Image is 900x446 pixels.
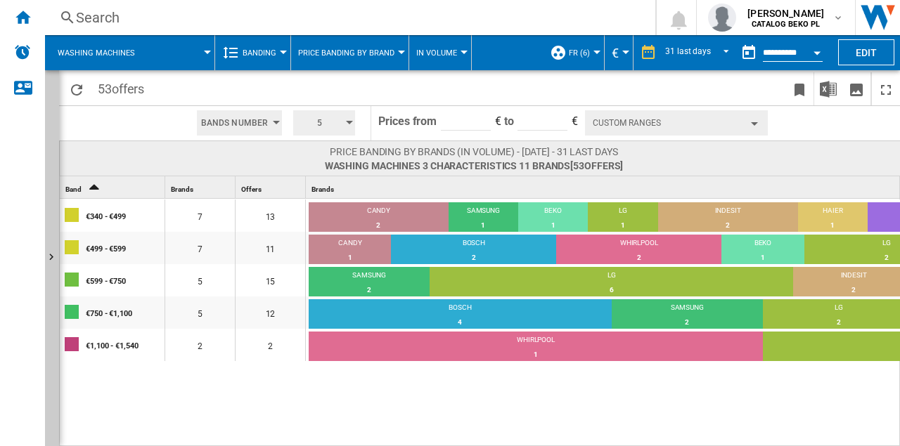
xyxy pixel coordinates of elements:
div: 1 [798,218,868,232]
span: to [504,114,514,128]
img: alerts-logo.svg [14,44,31,60]
button: Washing machines [58,35,149,70]
div: Bands Number [191,106,288,140]
div: 1 [721,251,804,265]
button: Maximize [872,72,900,105]
div: FR (6) [550,35,597,70]
div: 5 [165,264,235,296]
button: Reload [63,72,91,105]
span: In volume [416,48,457,58]
span: Banding [243,48,276,58]
div: 6 [430,283,793,297]
button: Edit [838,39,894,65]
div: 1 [309,251,391,265]
div: SAMSUNG [612,303,763,315]
div: 2 [658,218,798,232]
div: WHIRLPOOL [556,238,721,251]
div: 1 [518,218,588,232]
div: Brands Sort None [168,176,235,198]
span: Prices from [378,114,437,128]
span: Offers [241,185,261,193]
span: Sort Ascending [83,185,105,193]
button: Show [45,70,59,446]
span: [53 ] [570,160,623,171]
div: SAMSUNG [449,206,518,218]
div: WHIRLPOOL [309,335,763,348]
div: HAIER [798,206,868,218]
span: Brands [311,185,333,193]
div: 12 [236,296,305,329]
div: Sort None [238,176,305,198]
button: In volume [416,35,464,70]
button: Custom Ranges [585,110,768,136]
div: €750 - €1,100 [86,298,164,327]
span: Price banding by Brand [298,48,394,58]
div: 2 [391,251,556,265]
div: CANDY [309,206,449,218]
span: 53 [91,72,151,102]
div: 11 [236,232,305,264]
button: FR (6) [569,35,597,70]
div: 15 [236,264,305,296]
span: Band [65,185,82,193]
div: 2 [612,315,763,329]
span: FR (6) [569,48,590,58]
span: Washing machines 3 characteristics 11 brands [325,159,624,173]
div: €340 - €499 [86,201,164,230]
div: 5 [165,296,235,329]
button: Download in Excel [814,72,842,105]
div: 5 [288,106,361,140]
span: Washing machines [58,48,135,58]
md-menu: Currency [605,35,634,70]
img: profile.jpg [708,4,736,32]
div: Washing machines [52,35,207,70]
div: SAMSUNG [309,270,430,283]
button: 5 [293,110,355,136]
button: md-calendar [735,39,763,67]
div: Banding [222,35,283,70]
div: LG [588,206,657,218]
span: offers [584,160,620,171]
div: 1 [449,218,518,232]
md-select: REPORTS.WIZARD.STEPS.REPORT.STEPS.REPORT_OPTIONS.PERIOD: 31 last days [664,41,735,65]
div: BEKO [721,238,804,251]
span: Brands [171,185,193,193]
div: 7 [165,232,235,264]
div: Offers Sort None [238,176,305,198]
div: 4 [309,315,612,329]
span: € [495,114,501,128]
img: excel-24x24.png [820,81,837,98]
span: [PERSON_NAME] [747,6,824,20]
b: CATALOG BEKO PL [752,20,820,29]
button: Bookmark this report [785,72,814,105]
span: offers [112,81,144,96]
div: 31 last days [665,46,711,56]
div: LG [430,270,793,283]
div: BOSCH [309,303,612,315]
span: € [572,114,578,128]
button: Bands Number [197,110,282,136]
span: 5 [297,110,341,136]
div: €499 - €599 [86,233,164,263]
div: 1 [309,348,763,362]
div: Sort Ascending [63,176,165,198]
div: BOSCH [391,238,556,251]
div: Search [76,8,619,27]
div: €599 - €750 [86,265,164,295]
div: € [612,35,626,70]
button: Download as image [842,72,870,105]
button: Banding [243,35,283,70]
button: Price banding by Brand [298,35,401,70]
div: 13 [236,199,305,232]
div: 2 [309,218,449,232]
div: Band Sort Ascending [63,176,165,198]
div: CANDY [309,238,391,251]
div: 2 [556,251,721,265]
div: Sort None [168,176,235,198]
div: INDESIT [658,206,798,218]
span: Price banding by brands (In volume) - [DATE] - 31 last days [325,145,624,159]
div: 1 [588,218,657,232]
div: 2 [165,329,235,361]
div: €1,100 - €1,540 [86,330,164,360]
